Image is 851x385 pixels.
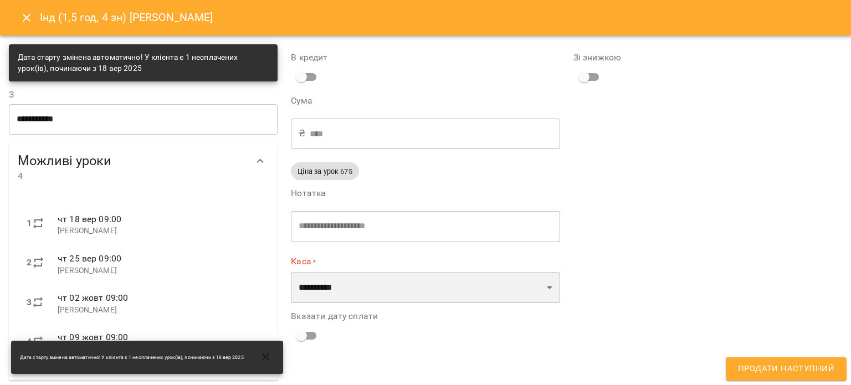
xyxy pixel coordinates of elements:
span: 4 [18,170,247,183]
label: 3 [27,296,32,309]
h6: Інд (1,5 год, 4 зн) [PERSON_NAME] [40,9,213,26]
p: [PERSON_NAME] [58,265,260,276]
label: Нотатка [291,189,560,198]
p: [PERSON_NAME] [58,305,260,316]
span: Ціна за урок 675 [291,166,358,177]
span: чт 09 жовт 09:00 [58,332,128,342]
label: Вказати дату сплати [291,312,560,321]
span: Можливі уроки [18,152,247,170]
span: чт 02 жовт 09:00 [58,292,128,303]
label: 1 [27,217,32,230]
label: З [9,90,278,99]
button: Show more [247,148,274,174]
label: Сума [291,96,560,105]
span: чт 18 вер 09:00 [58,214,121,224]
p: ₴ [299,127,305,140]
p: [PERSON_NAME] [58,225,260,237]
label: Каса [291,255,560,268]
div: Дата старту змінена автоматично! У клієнта є 1 несплачених урок(ів), починаючи з 18 вер 2025 [18,48,269,78]
button: Продати наступний [726,357,847,381]
label: 4 [27,335,32,348]
span: Продати наступний [738,362,834,376]
label: Зі знижкою [573,53,842,62]
span: Дата старту змінена автоматично! У клієнта є 1 несплачених урок(ів), починаючи з 18 вер 2025 [20,354,244,361]
label: В кредит [291,53,560,62]
label: 2 [27,256,32,269]
button: Close [13,4,40,31]
span: чт 25 вер 09:00 [58,253,121,264]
